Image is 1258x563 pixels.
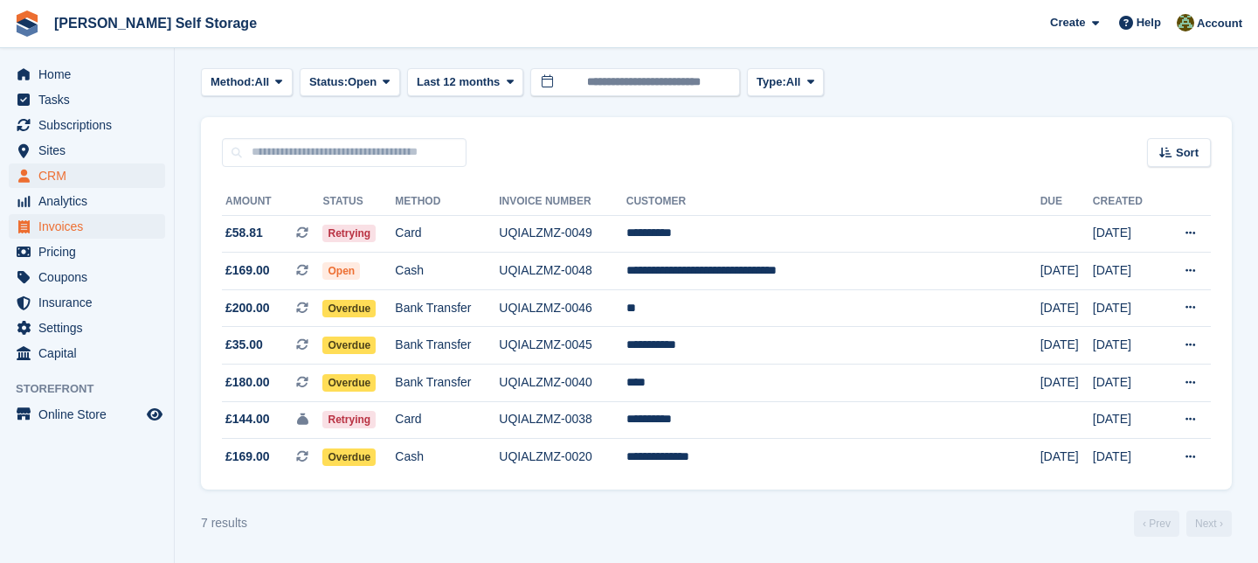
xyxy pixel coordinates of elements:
span: Type: [757,73,786,91]
span: Method: [211,73,255,91]
td: Bank Transfer [395,365,499,402]
td: UQIALZMZ-0040 [499,365,626,402]
span: Last 12 months [417,73,500,91]
button: Last 12 months [407,68,523,97]
a: Next [1186,511,1232,537]
a: menu [9,402,165,427]
span: All [255,73,270,91]
span: All [786,73,801,91]
td: [DATE] [1040,365,1093,402]
img: stora-icon-8386f47178a22dfd0bd8f6a31ec36ba5ce8667c1dd55bd0f319d3a0aa187defe.svg [14,10,40,37]
td: [DATE] [1093,327,1161,365]
td: UQIALZMZ-0045 [499,327,626,365]
span: CRM [38,163,143,188]
span: £200.00 [225,299,270,317]
td: Bank Transfer [395,289,499,327]
span: £58.81 [225,224,263,242]
span: Sites [38,138,143,163]
span: Create [1050,14,1085,31]
a: menu [9,290,165,315]
a: menu [9,163,165,188]
th: Created [1093,188,1161,216]
span: Coupons [38,265,143,289]
div: 7 results [201,514,247,532]
span: £180.00 [225,373,270,392]
td: Bank Transfer [395,327,499,365]
a: menu [9,138,165,163]
span: Overdue [322,300,376,317]
a: menu [9,341,165,365]
td: UQIALZMZ-0049 [499,215,626,253]
td: [DATE] [1093,365,1161,402]
td: [DATE] [1040,327,1093,365]
span: Pricing [38,240,143,264]
td: [DATE] [1040,253,1093,290]
td: UQIALZMZ-0046 [499,289,626,327]
span: Tasks [38,87,143,112]
th: Customer [626,188,1040,216]
th: Method [395,188,499,216]
span: Home [38,62,143,87]
span: Online Store [38,402,143,427]
span: Insurance [38,290,143,315]
td: Card [395,215,499,253]
th: Status [322,188,395,216]
span: £169.00 [225,448,270,466]
td: [DATE] [1040,289,1093,327]
td: UQIALZMZ-0048 [499,253,626,290]
span: £35.00 [225,336,263,354]
td: [DATE] [1040,439,1093,476]
td: Cash [395,253,499,290]
span: Retrying [322,225,376,242]
span: Invoices [38,214,143,239]
th: Invoice Number [499,188,626,216]
td: UQIALZMZ-0020 [499,439,626,476]
span: Open [348,73,377,91]
a: Preview store [144,404,165,425]
td: [DATE] [1093,439,1161,476]
span: Settings [38,316,143,340]
img: Karl [1177,14,1194,31]
a: menu [9,189,165,213]
span: £144.00 [225,410,270,428]
span: Storefront [16,380,174,398]
button: Type: All [747,68,824,97]
button: Method: All [201,68,293,97]
td: [DATE] [1093,215,1161,253]
th: Due [1040,188,1093,216]
a: menu [9,87,165,112]
th: Amount [222,188,322,216]
a: menu [9,316,165,340]
span: Retrying [322,411,376,428]
a: Previous [1134,511,1179,537]
span: Help [1137,14,1161,31]
td: Cash [395,439,499,476]
td: [DATE] [1093,289,1161,327]
a: [PERSON_NAME] Self Storage [47,9,264,38]
button: Status: Open [300,68,400,97]
a: menu [9,240,165,264]
span: Open [322,262,360,280]
span: Overdue [322,448,376,466]
span: Overdue [322,337,376,354]
a: menu [9,62,165,87]
td: [DATE] [1093,253,1161,290]
span: Subscriptions [38,113,143,137]
span: Account [1197,15,1242,32]
a: menu [9,265,165,289]
td: UQIALZMZ-0038 [499,401,626,439]
span: Sort [1176,144,1199,162]
a: menu [9,214,165,239]
span: Analytics [38,189,143,213]
a: menu [9,113,165,137]
nav: Page [1130,511,1235,537]
span: Capital [38,341,143,365]
td: Card [395,401,499,439]
span: £169.00 [225,261,270,280]
td: [DATE] [1093,401,1161,439]
span: Overdue [322,374,376,392]
span: Status: [309,73,348,91]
